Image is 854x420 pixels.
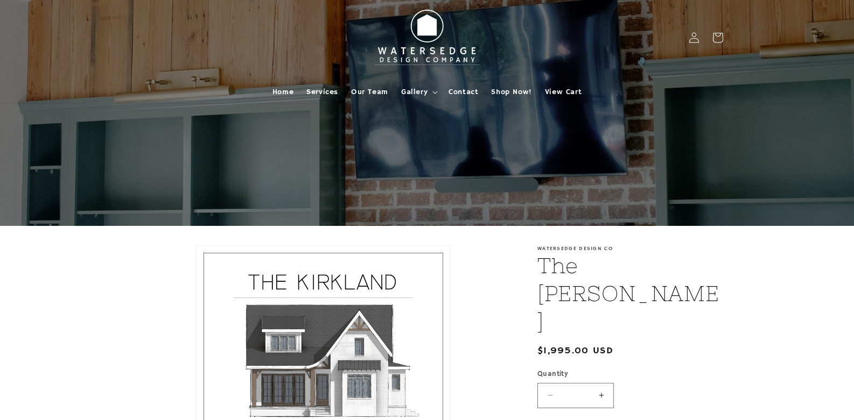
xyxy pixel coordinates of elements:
[272,87,293,97] span: Home
[537,369,723,380] label: Quantity
[449,87,478,97] span: Contact
[491,87,531,97] span: Shop Now!
[345,81,395,103] a: Our Team
[401,87,428,97] span: Gallery
[538,81,588,103] a: View Cart
[485,81,538,103] a: Shop Now!
[537,245,723,252] p: Watersedge Design Co
[537,252,723,336] h1: The [PERSON_NAME]
[442,81,485,103] a: Contact
[306,87,338,97] span: Services
[266,81,300,103] a: Home
[368,4,486,71] img: Watersedge Design Co
[300,81,345,103] a: Services
[537,344,613,358] span: $1,995.00 USD
[351,87,388,97] span: Our Team
[545,87,582,97] span: View Cart
[395,81,442,103] summary: Gallery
